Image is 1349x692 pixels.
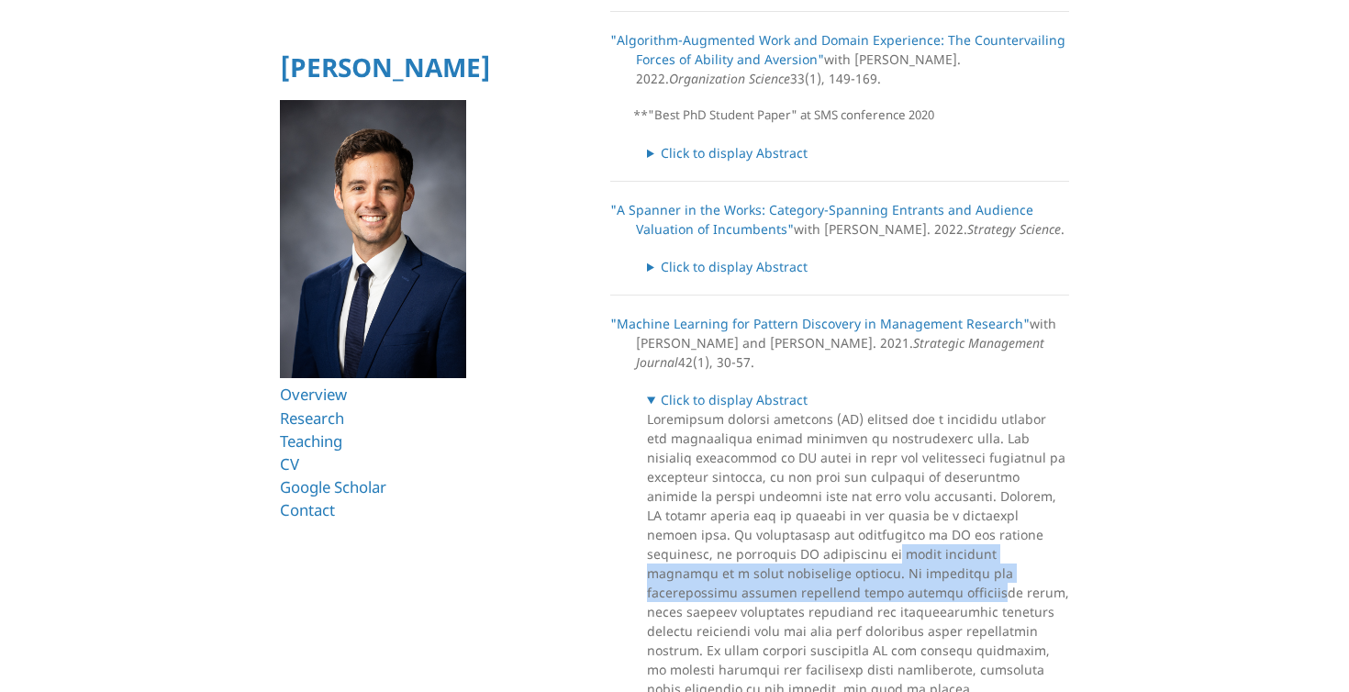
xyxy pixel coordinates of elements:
a: "Algorithm-Augmented Work and Domain Experience: The Countervailing Forces of Ability and Aversion" [610,31,1065,68]
i: Strategic Management Journal [636,334,1044,371]
a: "A Spanner in the Works: Category-Spanning Entrants and Audience Valuation of Incumbents" [610,201,1033,238]
summary: Click to display Abstract [647,390,1069,409]
p: with [PERSON_NAME]. 2022. . [610,200,1069,239]
i: Strategy Science [967,220,1061,238]
i: Organization Science [669,70,790,87]
summary: Click to display Abstract [647,143,1069,162]
a: [PERSON_NAME] [280,50,491,84]
a: Contact [280,499,335,520]
p: with [PERSON_NAME] and [PERSON_NAME]. 2021. 42(1), 30-57. [610,314,1069,372]
a: Teaching [280,430,342,452]
p: **"Best PhD Student Paper" at SMS conference 2020 [633,106,1069,125]
a: Overview [280,384,347,405]
details: Lore ipsumdol sitame conse adipiscingel se doeiusm tempor incididunt utlab et dolor magnaaliq-eni... [647,143,1069,162]
img: Ryan T Allen HBS [280,100,466,379]
p: with [PERSON_NAME]. 2022. 33(1), 149-169. [610,30,1069,88]
a: Google Scholar [280,476,386,497]
a: CV [280,453,299,474]
summary: Click to display Abstract [647,257,1069,276]
a: "Machine Learning for Pattern Discovery in Management Research" [610,315,1030,332]
a: Research [280,407,344,429]
details: Previous work has examined how audiences evaluate category-spanning organizations, but little is ... [647,257,1069,276]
